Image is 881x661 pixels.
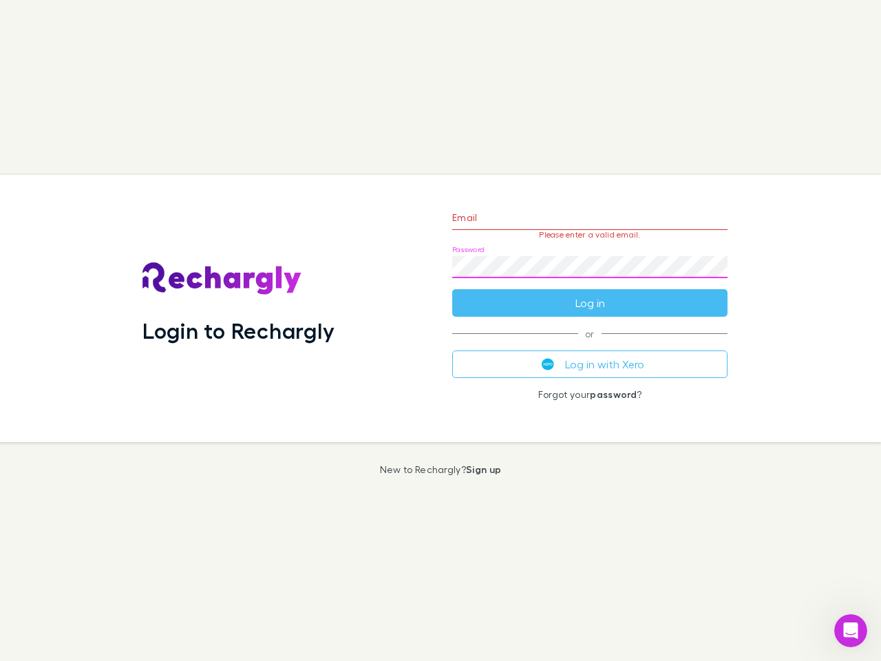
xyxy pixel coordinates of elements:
[380,464,502,475] p: New to Rechargly?
[590,388,637,400] a: password
[542,358,554,370] img: Xero's logo
[452,244,485,255] label: Password
[452,350,728,378] button: Log in with Xero
[142,262,302,295] img: Rechargly's Logo
[452,289,728,317] button: Log in
[452,333,728,334] span: or
[142,317,335,344] h1: Login to Rechargly
[834,614,867,647] iframe: Intercom live chat
[452,230,728,240] p: Please enter a valid email.
[466,463,501,475] a: Sign up
[452,389,728,400] p: Forgot your ?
